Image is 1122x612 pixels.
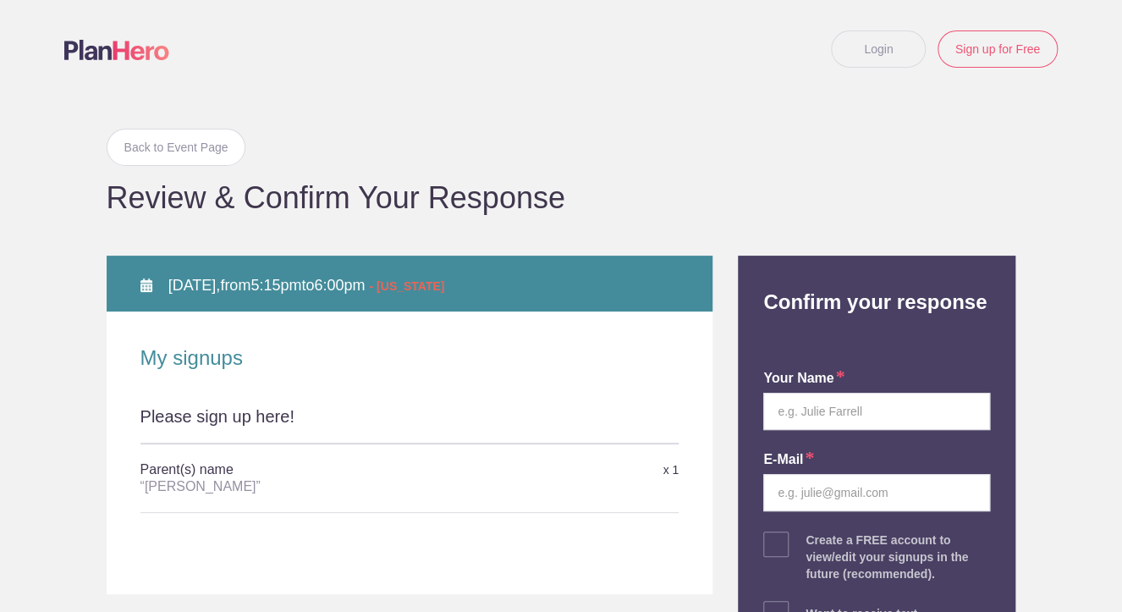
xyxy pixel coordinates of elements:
[831,30,926,68] a: Login
[938,30,1058,68] a: Sign up for Free
[107,129,246,166] a: Back to Event Page
[140,345,679,371] h2: My signups
[763,369,844,389] label: your name
[763,474,990,511] input: e.g. julie@gmail.com
[250,277,301,294] span: 5:15pm
[64,40,169,60] img: Logo main planhero
[168,277,445,294] span: from to
[140,478,499,495] div: “[PERSON_NAME]”
[763,393,990,430] input: e.g. Julie Farrell
[751,256,1003,315] h2: Confirm your response
[140,405,679,444] div: Please sign up here!
[763,450,814,470] label: E-mail
[806,532,990,582] div: Create a FREE account to view/edit your signups in the future (recommended).
[369,279,444,293] span: - [US_STATE]
[499,455,679,485] div: x 1
[140,453,499,504] h5: Parent(s) name
[168,277,221,294] span: [DATE],
[314,277,365,294] span: 6:00pm
[107,183,1016,213] h1: Review & Confirm Your Response
[140,278,152,292] img: Calendar alt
